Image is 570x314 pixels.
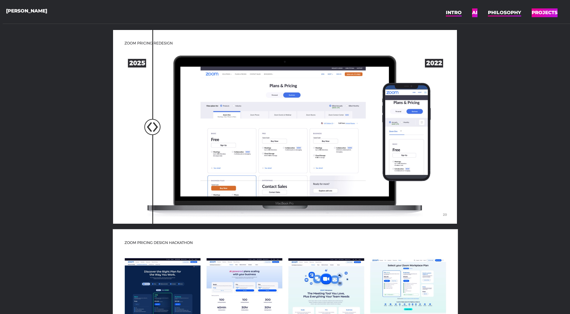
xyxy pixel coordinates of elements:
img: BG%20Case%20Study%202025%204.jpg [113,30,457,224]
img: BG%20Case%20Study%202025%204_after.jpg [113,30,457,224]
a: PHILOSOPHY [488,7,521,18]
a: PROJECTS [532,7,558,18]
a: INTRO [446,7,462,18]
a: AI [472,7,477,18]
a: [PERSON_NAME] [6,6,47,16]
